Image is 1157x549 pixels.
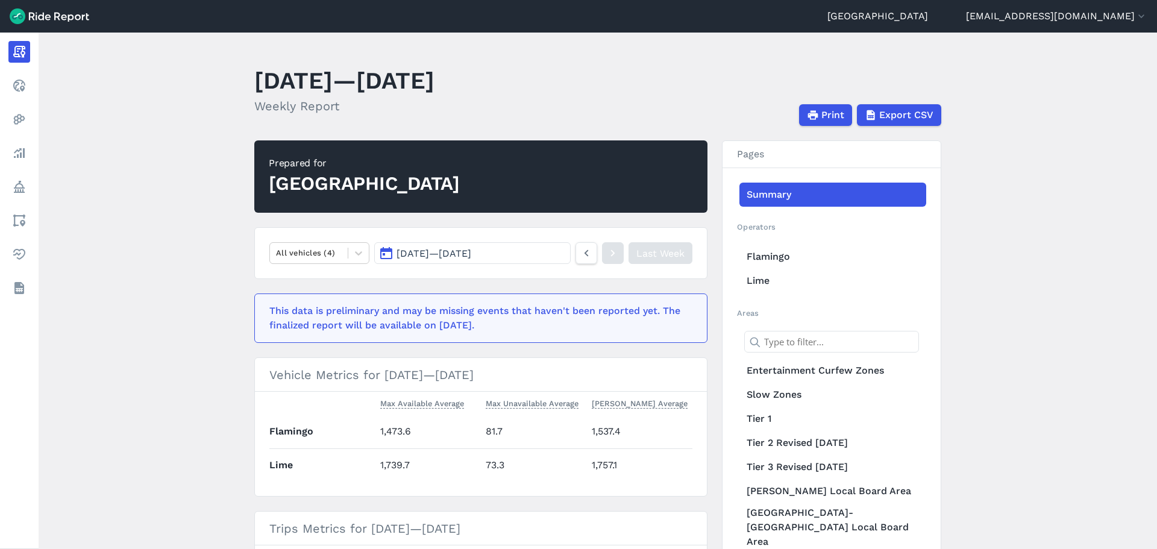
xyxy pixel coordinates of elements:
[8,108,30,130] a: Heatmaps
[8,277,30,299] a: Datasets
[739,269,926,293] a: Lime
[744,331,919,353] input: Type to filter...
[269,448,375,482] th: Lime
[592,397,688,409] span: [PERSON_NAME] Average
[8,142,30,164] a: Analyze
[375,448,481,482] td: 1,739.7
[380,397,464,409] span: Max Available Average
[857,104,941,126] button: Export CSV
[879,108,933,122] span: Export CSV
[481,415,587,448] td: 81.7
[739,407,926,431] a: Tier 1
[481,448,587,482] td: 73.3
[10,8,89,24] img: Ride Report
[739,183,926,207] a: Summary
[587,448,693,482] td: 1,757.1
[739,431,926,455] a: Tier 2 Revised [DATE]
[255,358,707,392] h3: Vehicle Metrics for [DATE]—[DATE]
[374,242,571,264] button: [DATE]—[DATE]
[255,512,707,545] h3: Trips Metrics for [DATE]—[DATE]
[739,245,926,269] a: Flamingo
[269,156,460,171] div: Prepared for
[8,41,30,63] a: Report
[254,97,434,115] h2: Weekly Report
[8,243,30,265] a: Health
[269,415,375,448] th: Flamingo
[737,307,926,319] h2: Areas
[739,479,926,503] a: [PERSON_NAME] Local Board Area
[723,141,941,168] h3: Pages
[375,415,481,448] td: 1,473.6
[8,75,30,96] a: Realtime
[8,210,30,231] a: Areas
[486,397,578,409] span: Max Unavailable Average
[739,455,926,479] a: Tier 3 Revised [DATE]
[737,221,926,233] h2: Operators
[629,242,692,264] a: Last Week
[966,9,1147,24] button: [EMAIL_ADDRESS][DOMAIN_NAME]
[8,176,30,198] a: Policy
[799,104,852,126] button: Print
[380,397,464,411] button: Max Available Average
[254,64,434,97] h1: [DATE]—[DATE]
[827,9,928,24] a: [GEOGRAPHIC_DATA]
[587,415,693,448] td: 1,537.4
[269,171,460,197] div: [GEOGRAPHIC_DATA]
[486,397,578,411] button: Max Unavailable Average
[397,248,471,259] span: [DATE] — [DATE]
[592,397,688,411] button: [PERSON_NAME] Average
[821,108,844,122] span: Print
[739,383,926,407] a: Slow Zones
[269,304,685,333] div: This data is preliminary and may be missing events that haven't been reported yet. The finalized ...
[739,359,926,383] a: Entertainment Curfew Zones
